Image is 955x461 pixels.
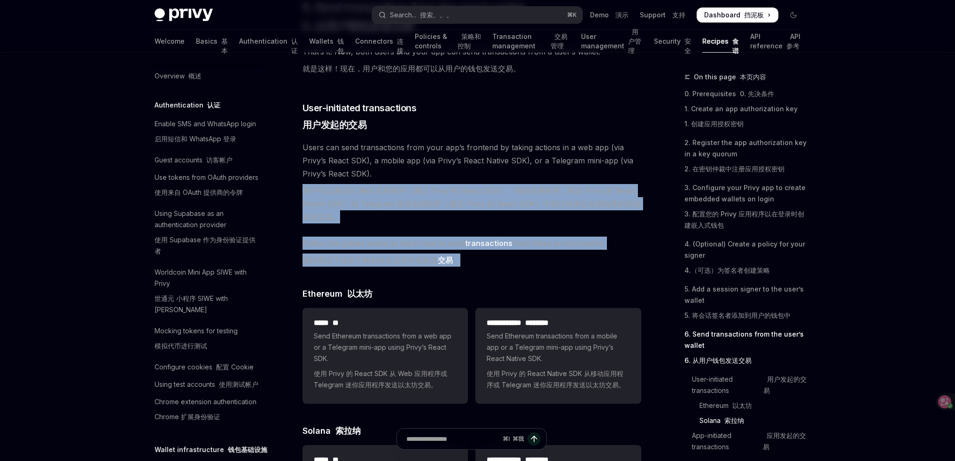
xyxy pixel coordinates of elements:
[654,30,691,53] a: Security 安全
[684,86,808,101] a: 0. Prerequisites 0. 先决条件
[147,359,267,376] a: Configure cookies 配置 Cookie
[704,10,764,20] span: Dashboard
[309,30,344,53] a: Wallets 钱包
[684,266,770,274] font: 4.（可选）为签名者创建策略
[155,413,220,421] font: Chrome 扩展身份验证
[155,379,258,390] div: Using test accounts
[438,255,453,265] a: 交易
[303,186,641,222] font: 用户可以通过在 Web 应用程序（通过 Privy 的 React SDK）、移动应用程序（通过 Privy 的 React Native SDK）或 Telegram 迷你应用程序（通过 Pr...
[732,401,752,409] font: 以太坊
[744,11,764,19] font: 挡泥板
[415,30,481,53] a: Policies & controls 策略和控制
[420,11,453,19] font: 搜索。。。
[147,393,267,429] a: Chrome extension authenticationChrome 扩展身份验证
[303,308,468,404] a: ***** **Send Ethereum transactions from a web app or a Telegram mini-app using Privy’s React SDK....
[684,165,784,173] font: 2. 在密钥仲裁中注册应用授权密钥
[740,73,766,81] font: 本页内容
[684,428,808,454] a: App-initiated transactions 应用发起的交易
[684,282,808,327] a: 5. Add a session signer to the user’s wallet5. 将会话签名者添加到用户的钱包中
[303,141,641,227] span: Users can send transactions from your app’s frontend by taking actions in a web app (via Privy’s ...
[786,8,801,23] button: Toggle dark mode
[155,100,220,111] h5: Authentication
[155,361,254,373] div: Configure cookies
[615,11,629,19] font: 演示
[303,101,417,135] span: User-initiated transactions
[684,372,808,398] a: User-initiated transactions 用户发起的交易
[763,431,806,451] font: 应用发起的交易
[406,429,499,449] input: Ask a question...
[155,325,238,355] div: Mocking tokens for testing
[684,237,808,282] a: 4. (Optional) Create a policy for your signer4.（可选）为签名者创建策略
[303,64,520,73] font: 就是这样！现在，用户和您的应用都可以从用户的钱包发送交易。
[303,255,460,265] font: 请按照以下指南了解如何从这些环境发送 。
[684,37,691,54] font: 安全
[147,376,267,393] a: Using test accounts 使用测试帐户
[303,237,641,270] span: Follow the guides below to learn how to send from these environments.
[487,369,625,389] font: 使用 Privy 的 React Native SDK 从移动应用程序或 Telegram 迷你应用程序发送以太坊交易。
[155,154,233,166] div: Guest accounts
[155,208,262,261] div: Using Supabase as an authentication provider
[465,238,512,248] a: transactions
[147,68,267,85] a: Overview 概述
[188,72,202,80] font: 概述
[155,294,228,314] font: 世通元 小程序 SIWE with [PERSON_NAME]
[763,375,807,394] font: 用户发起的交易
[684,120,744,128] font: 1. 创建应用授权密钥
[155,70,202,82] div: Overview
[314,369,447,389] font: 使用 Privy 的 React SDK 从 Web 应用程序或 Telegram 迷你应用程序发送以太坊交易。
[314,330,457,394] span: Send Ethereum transactions from a web app or a Telegram mini-app using Privy’s React SDK.
[487,330,629,394] span: Send Ethereum transactions from a mobile app or a Telegram mini-app using Privy’s React Native SDK.
[355,30,404,53] a: Connectors 连接
[155,444,267,455] h5: Wallet infrastructure
[147,152,267,169] a: Guest accounts 访客帐户
[155,236,256,255] font: 使用 Supabase 作为身份验证提供者
[551,32,567,50] font: 交易管理
[702,30,739,53] a: Recipes 食谱
[303,45,641,79] span: That’s it! Now, both users and your app can send transactions from a user’s wallet.
[337,37,344,54] font: 钱包
[155,118,256,148] div: Enable SMS and WhatsApp login
[684,327,808,372] a: 6. Send transactions from the user’s wallet6. 从用户钱包发送交易
[155,172,258,202] div: Use tokens from OAuth providers
[740,90,774,98] font: 0. 先决条件
[475,308,641,404] a: **** **** ** **** ***Send Ethereum transactions from a mobile app or a Telegram mini-app using Pr...
[590,10,629,20] a: Demo 演示
[672,11,685,19] font: 支持
[684,180,808,237] a: 3. Configure your Privy app to create embedded wallets on login3. 配置您的 Privy 应用程序以在登录时创建嵌入式钱包
[303,119,367,131] font: 用户发起的交易
[147,205,267,263] a: Using Supabase as an authentication provider使用 Supabase 作为身份验证提供者
[216,363,254,371] font: 配置 Cookie
[684,413,808,428] a: Solana 索拉纳
[732,37,739,54] font: 食谱
[155,188,243,196] font: 使用来自 OAuth 提供商的令牌
[528,432,541,446] button: Send message
[724,416,744,424] font: 索拉纳
[155,135,236,143] font: 启用短信和 WhatsApp 登录
[303,424,361,437] span: Solana
[147,323,267,358] a: Mocking tokens for testing模拟代币进行测试
[147,169,267,205] a: Use tokens from OAuth providers使用来自 OAuth 提供商的令牌
[628,28,641,54] font: 用户管理
[335,426,361,436] font: 索拉纳
[684,356,752,364] font: 6. 从用户钱包发送交易
[397,37,404,54] font: 连接
[372,7,582,23] button: Open search
[155,396,256,426] div: Chrome extension authentication
[291,37,298,54] font: 认证
[684,398,808,413] a: Ethereum 以太坊
[750,30,801,53] a: API reference API 参考
[228,446,267,453] font: 钱包基础设施
[640,10,685,20] a: Support 支持
[390,9,453,21] div: Search...
[458,32,481,50] font: 策略和控制
[581,30,643,53] a: User management 用户管理
[786,32,800,50] font: API 参考
[147,115,267,151] a: Enable SMS and WhatsApp login启用短信和 WhatsApp 登录
[207,101,220,109] font: 认证
[694,71,766,83] span: On this page
[155,30,185,53] a: Welcome
[155,267,262,319] div: Worldcoin Mini App SIWE with Privy
[219,380,258,388] font: 使用测试帐户
[206,156,233,164] font: 访客帐户
[684,210,804,229] font: 3. 配置您的 Privy 应用程序以在登录时创建嵌入式钱包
